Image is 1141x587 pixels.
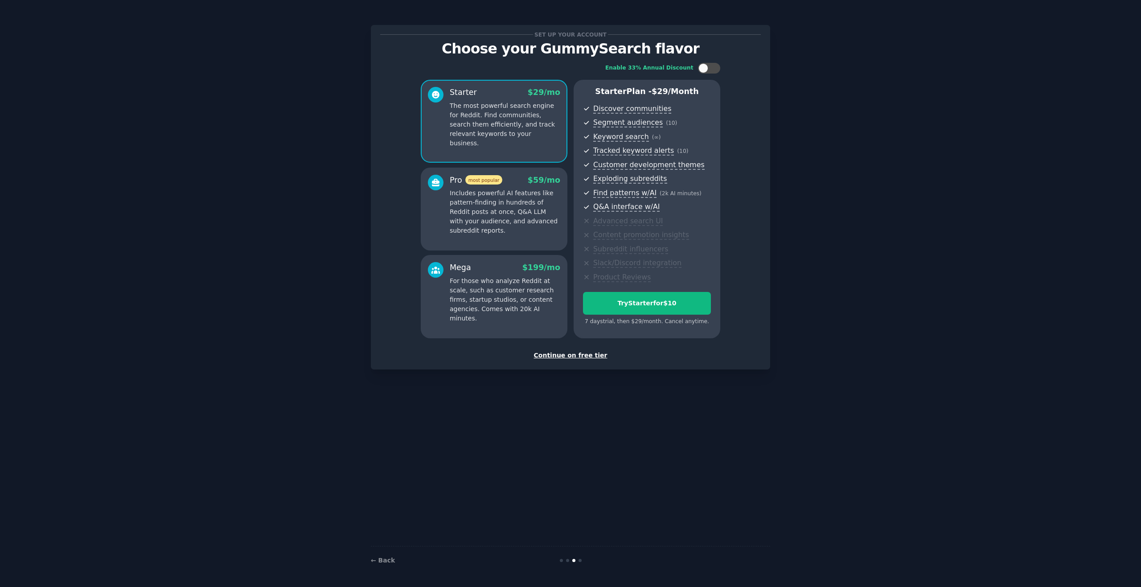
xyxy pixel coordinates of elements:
[652,134,661,140] span: ( ∞ )
[450,189,560,235] p: Includes powerful AI features like pattern-finding in hundreds of Reddit posts at once, Q&A LLM w...
[593,202,660,212] span: Q&A interface w/AI
[652,87,699,96] span: $ 29 /month
[450,262,471,273] div: Mega
[593,174,667,184] span: Exploding subreddits
[380,41,761,57] p: Choose your GummySearch flavor
[528,88,560,97] span: $ 29 /mo
[593,259,681,268] span: Slack/Discord integration
[593,230,689,240] span: Content promotion insights
[605,64,694,72] div: Enable 33% Annual Discount
[380,351,761,360] div: Continue on free tier
[465,175,503,185] span: most popular
[593,245,668,254] span: Subreddit influencers
[593,189,657,198] span: Find patterns w/AI
[593,160,705,170] span: Customer development themes
[528,176,560,185] span: $ 59 /mo
[533,30,608,39] span: Set up your account
[583,292,711,315] button: TryStarterfor$10
[593,273,651,282] span: Product Reviews
[593,118,663,127] span: Segment audiences
[593,146,674,156] span: Tracked keyword alerts
[593,132,649,142] span: Keyword search
[660,190,702,197] span: ( 2k AI minutes )
[522,263,560,272] span: $ 199 /mo
[677,148,688,154] span: ( 10 )
[371,557,395,564] a: ← Back
[450,87,477,98] div: Starter
[583,318,711,326] div: 7 days trial, then $ 29 /month . Cancel anytime.
[666,120,677,126] span: ( 10 )
[450,276,560,323] p: For those who analyze Reddit at scale, such as customer research firms, startup studios, or conte...
[593,217,663,226] span: Advanced search UI
[593,104,671,114] span: Discover communities
[583,86,711,97] p: Starter Plan -
[450,101,560,148] p: The most powerful search engine for Reddit. Find communities, search them efficiently, and track ...
[450,175,502,186] div: Pro
[583,299,710,308] div: Try Starter for $10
